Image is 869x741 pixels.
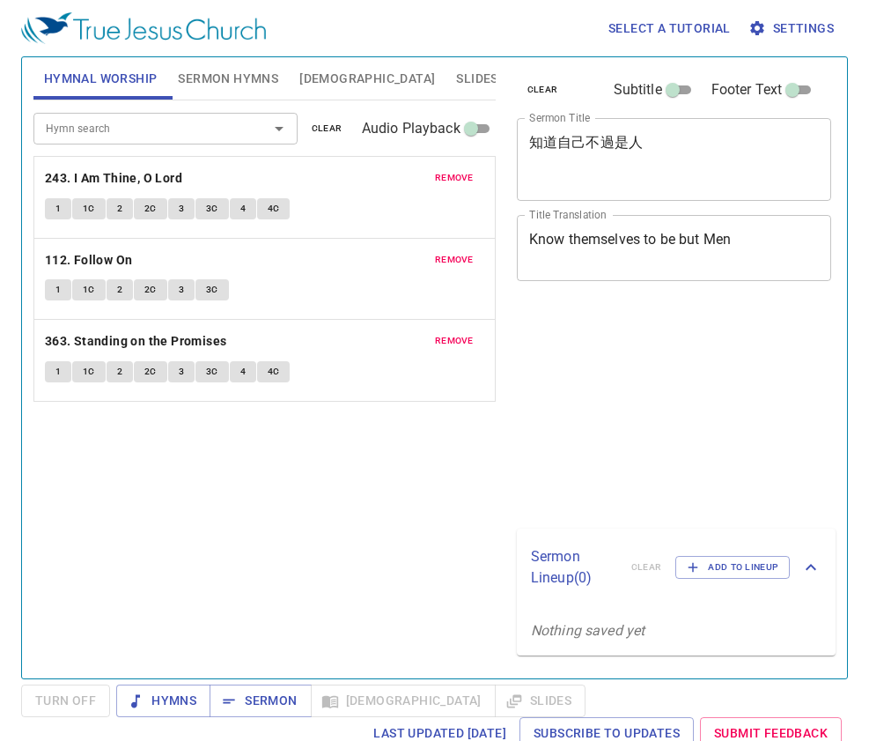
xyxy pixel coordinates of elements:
span: 2C [144,364,157,380]
img: True Jesus Church [21,12,266,44]
span: remove [435,333,474,349]
button: clear [301,118,353,139]
button: 4 [230,198,256,219]
i: Nothing saved yet [531,622,645,639]
button: 1 [45,198,71,219]
button: 1C [72,279,106,300]
button: 1C [72,361,106,382]
div: Sermon Lineup(0)clearAdd to Lineup [517,529,836,606]
span: Sermon [224,690,297,712]
b: 112. Follow On [45,249,133,271]
span: 2C [144,201,157,217]
span: Footer Text [711,79,783,100]
span: Audio Playback [362,118,460,139]
b: 243. I Am Thine, O Lord [45,167,182,189]
span: 2 [117,364,122,380]
span: Sermon Hymns [178,68,278,90]
span: 1C [83,201,95,217]
span: 4C [268,364,280,380]
span: Hymns [130,690,196,712]
span: 3C [206,201,218,217]
button: 3C [195,361,229,382]
b: 363. Standing on the Promises [45,330,227,352]
span: 4C [268,201,280,217]
button: 2C [134,361,167,382]
button: remove [424,249,484,270]
button: 4 [230,361,256,382]
span: 1 [55,201,61,217]
span: Slides [456,68,497,90]
textarea: 知道自己不過是人 [529,134,820,184]
span: 2C [144,282,157,298]
button: 1 [45,279,71,300]
span: 2 [117,201,122,217]
span: 3C [206,282,218,298]
button: Hymns [116,685,210,717]
button: 1 [45,361,71,382]
button: 243. I Am Thine, O Lord [45,167,186,189]
button: 4C [257,361,291,382]
button: 1C [72,198,106,219]
span: clear [312,121,342,137]
span: Hymnal Worship [44,68,158,90]
button: 2 [107,361,133,382]
span: 1 [55,364,61,380]
span: 3 [179,364,184,380]
button: 3 [168,361,195,382]
button: 2 [107,198,133,219]
span: 1C [83,282,95,298]
button: clear [517,79,569,100]
button: 4C [257,198,291,219]
span: 3 [179,282,184,298]
span: 4 [240,364,246,380]
span: Subtitle [614,79,662,100]
span: 1C [83,364,95,380]
span: Select a tutorial [608,18,731,40]
button: 3 [168,279,195,300]
span: remove [435,252,474,268]
span: 1 [55,282,61,298]
p: Sermon Lineup ( 0 ) [531,546,617,589]
button: 363. Standing on the Promises [45,330,230,352]
button: Sermon [210,685,311,717]
span: [DEMOGRAPHIC_DATA] [299,68,435,90]
span: Add to Lineup [687,559,778,575]
span: 4 [240,201,246,217]
textarea: Know themselves to be but Men [529,231,820,264]
button: 3 [168,198,195,219]
span: remove [435,170,474,186]
button: 2C [134,279,167,300]
button: Open [267,116,291,141]
button: 2 [107,279,133,300]
span: 2 [117,282,122,298]
span: 3C [206,364,218,380]
button: Settings [745,12,841,45]
button: 2C [134,198,167,219]
span: 3 [179,201,184,217]
button: 3C [195,279,229,300]
button: Add to Lineup [675,556,790,579]
button: 3C [195,198,229,219]
button: 112. Follow On [45,249,136,271]
button: Select a tutorial [601,12,738,45]
button: remove [424,167,484,189]
span: clear [527,82,558,98]
button: remove [424,330,484,352]
iframe: from-child [510,300,770,522]
span: Settings [752,18,834,40]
